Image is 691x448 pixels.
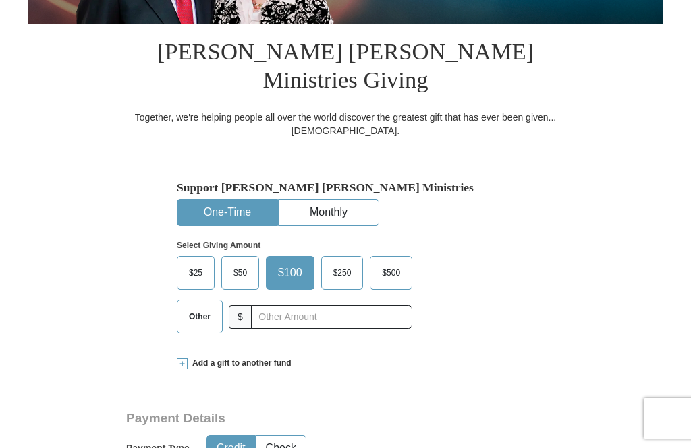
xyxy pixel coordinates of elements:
span: $500 [375,263,407,283]
h5: Support [PERSON_NAME] [PERSON_NAME] Ministries [177,181,514,195]
button: Monthly [279,200,379,225]
input: Other Amount [251,305,412,329]
button: One-Time [177,200,277,225]
h1: [PERSON_NAME] [PERSON_NAME] Ministries Giving [126,24,565,110]
span: $250 [327,263,358,283]
span: $ [229,305,252,329]
span: Add a gift to another fund [188,358,292,369]
h3: Payment Details [126,411,470,426]
strong: Select Giving Amount [177,241,260,250]
span: $50 [227,263,254,283]
span: Other [182,307,217,327]
div: Together, we're helping people all over the world discover the greatest gift that has ever been g... [126,110,565,137]
span: $25 [182,263,209,283]
span: $100 [271,263,309,283]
